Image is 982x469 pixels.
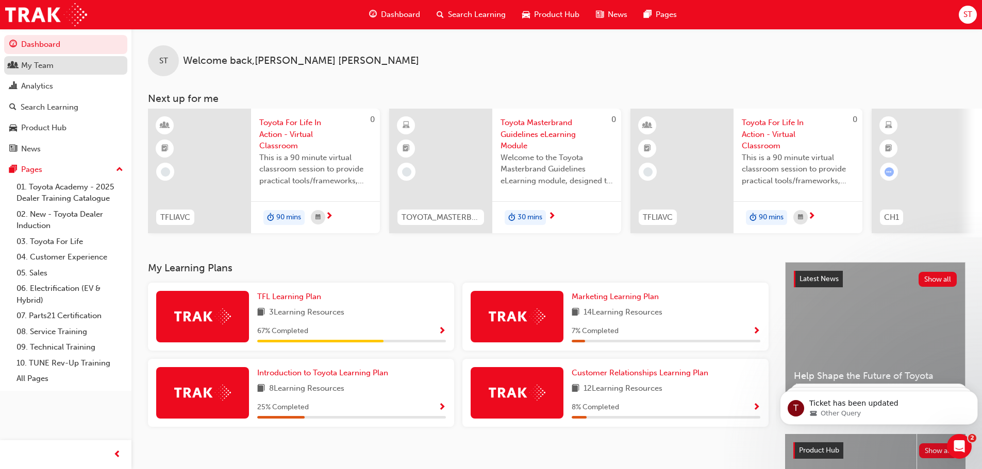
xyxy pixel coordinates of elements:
span: TFL Learning Plan [257,292,321,301]
span: learningResourceType_INSTRUCTOR_LED-icon [644,119,651,132]
span: prev-icon [113,448,121,461]
span: Toyota For Life In Action - Virtual Classroom [259,117,372,152]
span: next-icon [808,212,815,221]
span: CH1 [884,212,899,223]
span: Toyota For Life In Action - Virtual Classroom [742,117,854,152]
a: 08. Service Training [12,324,127,340]
a: search-iconSearch Learning [428,4,514,25]
a: News [4,140,127,159]
a: TFL Learning Plan [257,291,325,303]
a: 03. Toyota For Life [12,234,127,250]
span: 3 Learning Resources [269,306,344,319]
a: Product HubShow all [793,442,957,459]
img: Trak [174,385,231,401]
span: book-icon [572,306,579,319]
a: Marketing Learning Plan [572,291,663,303]
span: Latest News [800,274,839,283]
span: Show Progress [438,327,446,336]
span: news-icon [596,8,604,21]
span: book-icon [257,306,265,319]
button: Pages [4,160,127,179]
a: 04. Customer Experience [12,249,127,265]
img: Trak [489,385,545,401]
button: Show Progress [438,401,446,414]
span: Show Progress [753,403,760,412]
span: Dashboard [381,9,420,21]
a: Customer Relationships Learning Plan [572,367,712,379]
span: 14 Learning Resources [584,306,662,319]
span: ST [159,55,168,67]
span: TFLIAVC [643,212,673,223]
button: DashboardMy TeamAnalyticsSearch LearningProduct HubNews [4,33,127,160]
span: car-icon [9,124,17,133]
button: Show Progress [438,325,446,338]
a: Latest NewsShow allHelp Shape the Future of Toyota Academy Training and Win an eMastercard! [785,262,966,418]
a: 06. Electrification (EV & Hybrid) [12,281,127,308]
span: calendar-icon [315,211,321,224]
span: learningResourceType_ELEARNING-icon [885,119,892,132]
span: Welcome to the Toyota Masterbrand Guidelines eLearning module, designed to enhance your knowledge... [501,152,613,187]
span: 0 [611,115,616,124]
span: 30 mins [518,212,542,223]
span: Toyota Masterbrand Guidelines eLearning Module [501,117,613,152]
span: guage-icon [9,40,17,49]
span: chart-icon [9,82,17,91]
span: This is a 90 minute virtual classroom session to provide practical tools/frameworks, behaviours a... [259,152,372,187]
span: News [608,9,627,21]
a: Latest NewsShow all [794,271,957,287]
button: Show Progress [753,325,760,338]
div: Analytics [21,80,53,92]
span: booktick-icon [403,142,410,155]
button: Show all [919,443,958,458]
span: 12 Learning Resources [584,383,662,395]
a: 05. Sales [12,265,127,281]
span: book-icon [257,383,265,395]
h3: Next up for me [131,93,982,105]
a: car-iconProduct Hub [514,4,588,25]
span: 7 % Completed [572,325,619,337]
a: 02. New - Toyota Dealer Induction [12,206,127,234]
span: up-icon [116,163,123,177]
img: Trak [5,3,87,26]
span: learningRecordVerb_NONE-icon [402,167,411,177]
span: Customer Relationships Learning Plan [572,368,708,377]
span: 8 Learning Resources [269,383,344,395]
span: Introduction to Toyota Learning Plan [257,368,388,377]
span: pages-icon [9,165,17,175]
span: Show Progress [753,327,760,336]
iframe: Intercom notifications message [776,369,982,441]
span: next-icon [325,212,333,221]
span: This is a 90 minute virtual classroom session to provide practical tools/frameworks, behaviours a... [742,152,854,187]
span: duration-icon [750,211,757,224]
div: Product Hub [21,122,66,134]
a: Product Hub [4,118,127,137]
span: Search Learning [448,9,506,21]
span: booktick-icon [644,142,651,155]
span: Product Hub [799,446,839,455]
span: Pages [656,9,677,21]
a: 09. Technical Training [12,339,127,355]
div: My Team [21,60,54,72]
span: booktick-icon [161,142,169,155]
span: 2 [968,434,976,442]
span: learningRecordVerb_NONE-icon [643,167,653,177]
span: duration-icon [267,211,274,224]
span: car-icon [522,8,530,21]
a: 01. Toyota Academy - 2025 Dealer Training Catalogue [12,179,127,206]
span: TFLIAVC [160,212,190,223]
a: My Team [4,56,127,75]
span: next-icon [548,212,556,221]
span: people-icon [9,61,17,71]
span: ST [963,9,972,21]
iframe: Intercom live chat [947,434,972,459]
a: Dashboard [4,35,127,54]
span: calendar-icon [798,211,803,224]
span: 0 [370,115,375,124]
span: 67 % Completed [257,325,308,337]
